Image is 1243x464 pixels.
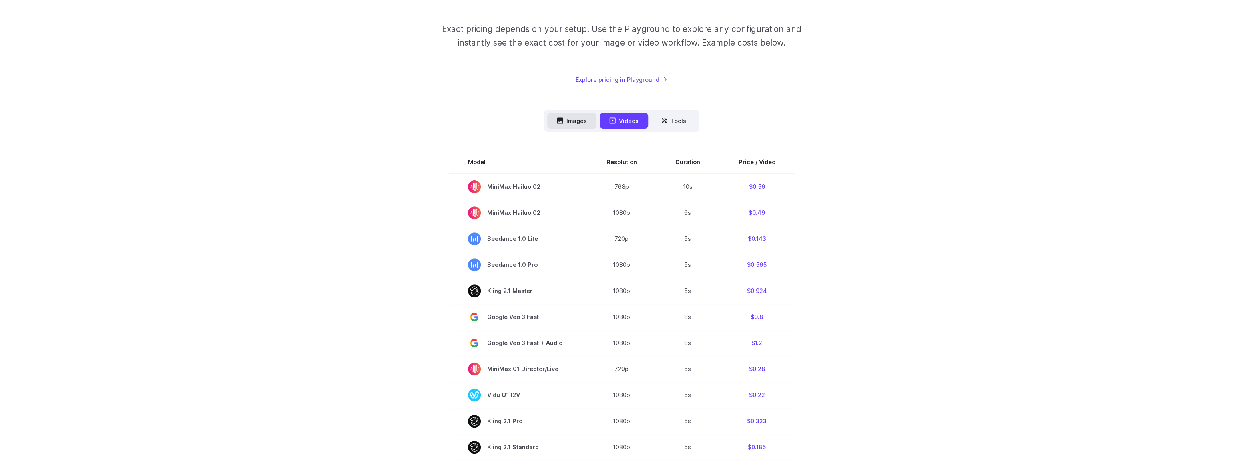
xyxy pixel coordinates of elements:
[719,382,795,408] td: $0.22
[587,356,656,382] td: 720p
[656,252,719,278] td: 5s
[719,200,795,226] td: $0.49
[719,151,795,173] th: Price / Video
[587,408,656,434] td: 1080p
[656,330,719,356] td: 8s
[468,363,568,375] span: MiniMax 01 Director/Live
[600,113,648,129] button: Videos
[468,441,568,454] span: Kling 2.1 Standard
[576,75,667,84] a: Explore pricing in Playground
[719,408,795,434] td: $0.323
[468,337,568,349] span: Google Veo 3 Fast + Audio
[449,151,587,173] th: Model
[719,304,795,330] td: $0.8
[656,408,719,434] td: 5s
[468,389,568,401] span: Vidu Q1 I2V
[587,252,656,278] td: 1080p
[468,284,568,297] span: Kling 2.1 Master
[656,151,719,173] th: Duration
[468,206,568,219] span: MiniMax Hailuo 02
[426,22,816,49] p: Exact pricing depends on your setup. Use the Playground to explore any configuration and instantl...
[656,278,719,304] td: 5s
[587,278,656,304] td: 1080p
[719,356,795,382] td: $0.28
[468,415,568,428] span: Kling 2.1 Pro
[719,330,795,356] td: $1.2
[468,180,568,193] span: MiniMax Hailuo 02
[587,382,656,408] td: 1080p
[587,226,656,252] td: 720p
[587,151,656,173] th: Resolution
[587,200,656,226] td: 1080p
[587,173,656,200] td: 768p
[468,258,568,271] span: Seedance 1.0 Pro
[656,356,719,382] td: 5s
[656,304,719,330] td: 8s
[719,434,795,460] td: $0.185
[587,304,656,330] td: 1080p
[719,278,795,304] td: $0.924
[468,311,568,323] span: Google Veo 3 Fast
[656,434,719,460] td: 5s
[656,226,719,252] td: 5s
[656,200,719,226] td: 6s
[468,232,568,245] span: Seedance 1.0 Lite
[719,226,795,252] td: $0.143
[587,330,656,356] td: 1080p
[656,173,719,200] td: 10s
[651,113,696,129] button: Tools
[656,382,719,408] td: 5s
[719,173,795,200] td: $0.56
[547,113,596,129] button: Images
[587,434,656,460] td: 1080p
[719,252,795,278] td: $0.565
